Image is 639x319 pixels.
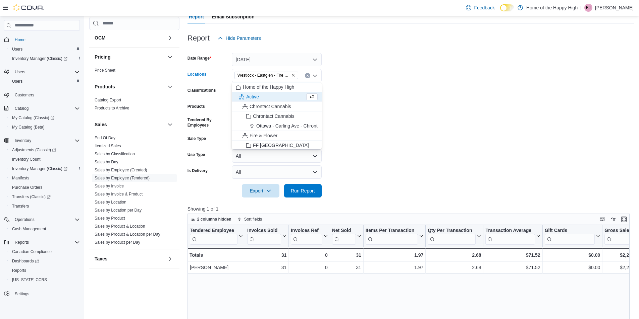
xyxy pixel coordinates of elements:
[12,137,34,145] button: Inventory
[95,135,115,141] span: End Of Day
[365,227,423,244] button: Items Per Transaction
[9,155,43,163] a: Inventory Count
[365,227,418,234] div: Items Per Transaction
[247,227,281,244] div: Invoices Sold
[9,174,80,182] span: Manifests
[7,256,83,266] a: Dashboards
[7,45,83,54] button: Users
[250,132,277,139] span: Fire & Flower
[12,35,80,44] span: Home
[7,123,83,132] button: My Catalog (Beta)
[291,263,327,271] div: 0
[242,184,279,197] button: Export
[13,4,44,11] img: Cova
[7,145,83,155] a: Adjustments (Classic)
[166,34,174,42] button: OCM
[188,56,211,61] label: Date Range
[526,4,578,12] p: Home of the Happy High
[12,185,43,190] span: Purchase Orders
[7,54,83,63] a: Inventory Manager (Classic)
[12,137,80,145] span: Inventory
[9,45,25,53] a: Users
[12,216,37,224] button: Operations
[9,248,54,256] a: Canadian Compliance
[7,266,83,275] button: Reports
[232,165,322,179] button: All
[95,255,165,262] button: Taxes
[1,215,83,224] button: Operations
[247,251,286,259] div: 31
[15,69,25,75] span: Users
[95,240,140,245] a: Sales by Product per Day
[95,168,147,172] a: Sales by Employee (Created)
[247,227,286,244] button: Invoices Sold
[12,238,80,246] span: Reports
[544,227,600,244] button: Gift Cards
[7,183,83,192] button: Purchase Orders
[332,227,356,234] div: Net Sold
[1,90,83,100] button: Customers
[12,290,32,298] a: Settings
[12,216,80,224] span: Operations
[428,263,481,271] div: 2.68
[247,263,286,271] div: 31
[12,68,28,76] button: Users
[9,202,80,210] span: Transfers
[15,92,34,98] span: Customers
[95,54,165,60] button: Pricing
[95,200,126,205] span: Sales by Location
[485,227,540,244] button: Transaction Average
[291,227,327,244] button: Invoices Ref
[95,183,124,189] span: Sales by Invoice
[12,166,67,171] span: Inventory Manager (Classic)
[9,123,47,131] a: My Catalog (Beta)
[188,152,205,157] label: Use Type
[15,240,29,245] span: Reports
[95,255,108,262] h3: Taxes
[190,251,243,259] div: Totals
[366,263,424,271] div: 1.97
[291,187,315,194] span: Run Report
[9,165,80,173] span: Inventory Manager (Classic)
[95,152,135,156] a: Sales by Classification
[1,136,83,145] button: Inventory
[9,146,59,154] a: Adjustments (Classic)
[95,175,150,181] span: Sales by Employee (Tendered)
[95,83,115,90] h3: Products
[7,202,83,211] button: Transfers
[586,4,591,12] span: BJ
[253,142,309,149] span: FF [GEOGRAPHIC_DATA]
[604,227,635,234] div: Gross Sales
[9,193,53,201] a: Transfers (Classic)
[598,215,606,223] button: Keyboard shortcuts
[95,232,160,237] span: Sales by Product & Location per Day
[7,77,83,86] button: Users
[95,136,115,140] a: End Of Day
[12,147,56,153] span: Adjustments (Classic)
[12,175,29,181] span: Manifests
[237,72,290,79] span: Westlock - Eastglen - Fire & Flower
[166,53,174,61] button: Pricing
[9,155,80,163] span: Inventory Count
[15,106,29,111] span: Catalog
[7,275,83,285] button: [US_STATE] CCRS
[9,114,57,122] a: My Catalog (Classic)
[190,263,243,271] div: [PERSON_NAME]
[365,227,418,244] div: Items Per Transaction
[9,257,42,265] a: Dashboards
[9,257,80,265] span: Dashboards
[9,266,29,274] a: Reports
[9,276,80,284] span: Washington CCRS
[232,92,322,102] button: Active
[246,93,259,100] span: Active
[95,121,107,128] h3: Sales
[463,1,497,14] a: Feedback
[12,104,31,112] button: Catalog
[95,224,145,229] a: Sales by Product & Location
[95,97,121,103] span: Catalog Export
[232,131,322,141] button: Fire & Flower
[428,227,476,234] div: Qty Per Transaction
[305,73,310,78] button: Clear input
